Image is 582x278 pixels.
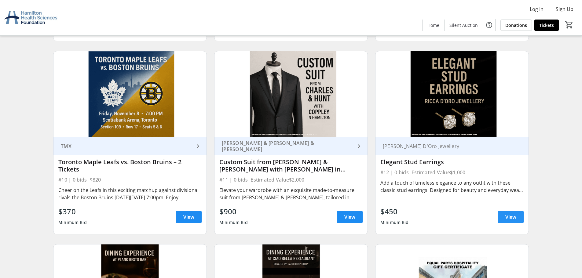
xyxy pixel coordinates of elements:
span: Home [427,22,439,28]
button: Help [483,19,495,31]
span: Donations [505,22,527,28]
img: Toronto Maple Leafs vs. Boston Bruins – 2 Tickets [53,51,207,137]
a: TMX [53,137,207,155]
mat-icon: keyboard_arrow_right [355,143,363,150]
div: #10 | 0 bids | $820 [58,175,202,184]
img: Hamilton Health Sciences Foundation's Logo [4,2,58,33]
mat-icon: keyboard_arrow_right [194,143,202,150]
img: Custom Suit from Charles & Hunt with Coppley in Hamilton [214,51,368,137]
span: View [344,213,355,221]
div: [PERSON_NAME] & [PERSON_NAME] & [PERSON_NAME] [219,140,355,152]
a: Donations [500,20,532,31]
button: Cart [564,19,575,30]
span: Sign Up [556,5,573,13]
a: View [498,211,524,223]
div: Minimum Bid [380,217,409,228]
a: Silent Auction [445,20,483,31]
div: [PERSON_NAME] D'Oro Jewellery [380,143,516,149]
div: Minimum Bid [219,217,248,228]
div: $450 [380,206,409,217]
div: Add a touch of timeless elegance to any outfit with these classic stud earrings. Designed for bea... [380,179,524,194]
div: #12 | 0 bids | Estimated Value $1,000 [380,168,524,177]
div: TMX [58,143,194,149]
div: Toronto Maple Leafs vs. Boston Bruins – 2 Tickets [58,158,202,173]
a: [PERSON_NAME] & [PERSON_NAME] & [PERSON_NAME] [214,137,368,155]
div: $900 [219,206,248,217]
button: Log In [525,4,548,14]
div: Elegant Stud Earrings [380,158,524,166]
button: Sign Up [551,4,578,14]
div: Minimum Bid [58,217,87,228]
span: View [505,213,516,221]
a: Tickets [534,20,559,31]
div: $370 [58,206,87,217]
a: Home [423,20,444,31]
img: Elegant Stud Earrings [375,51,529,137]
span: Tickets [539,22,554,28]
div: Custom Suit from [PERSON_NAME] & [PERSON_NAME] with [PERSON_NAME] in [GEOGRAPHIC_DATA] [219,158,363,173]
div: Elevate your wardrobe with an exquisite made-to-measure suit from [PERSON_NAME] & [PERSON_NAME], ... [219,186,363,201]
span: View [183,213,194,221]
div: #11 | 0 bids | Estimated Value $2,000 [219,175,363,184]
a: View [176,211,202,223]
span: Log In [530,5,544,13]
span: Silent Auction [449,22,478,28]
a: View [337,211,363,223]
div: Cheer on the Leafs in this exciting matchup against divisional rivals the Boston Bruins [DATE][DA... [58,186,202,201]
